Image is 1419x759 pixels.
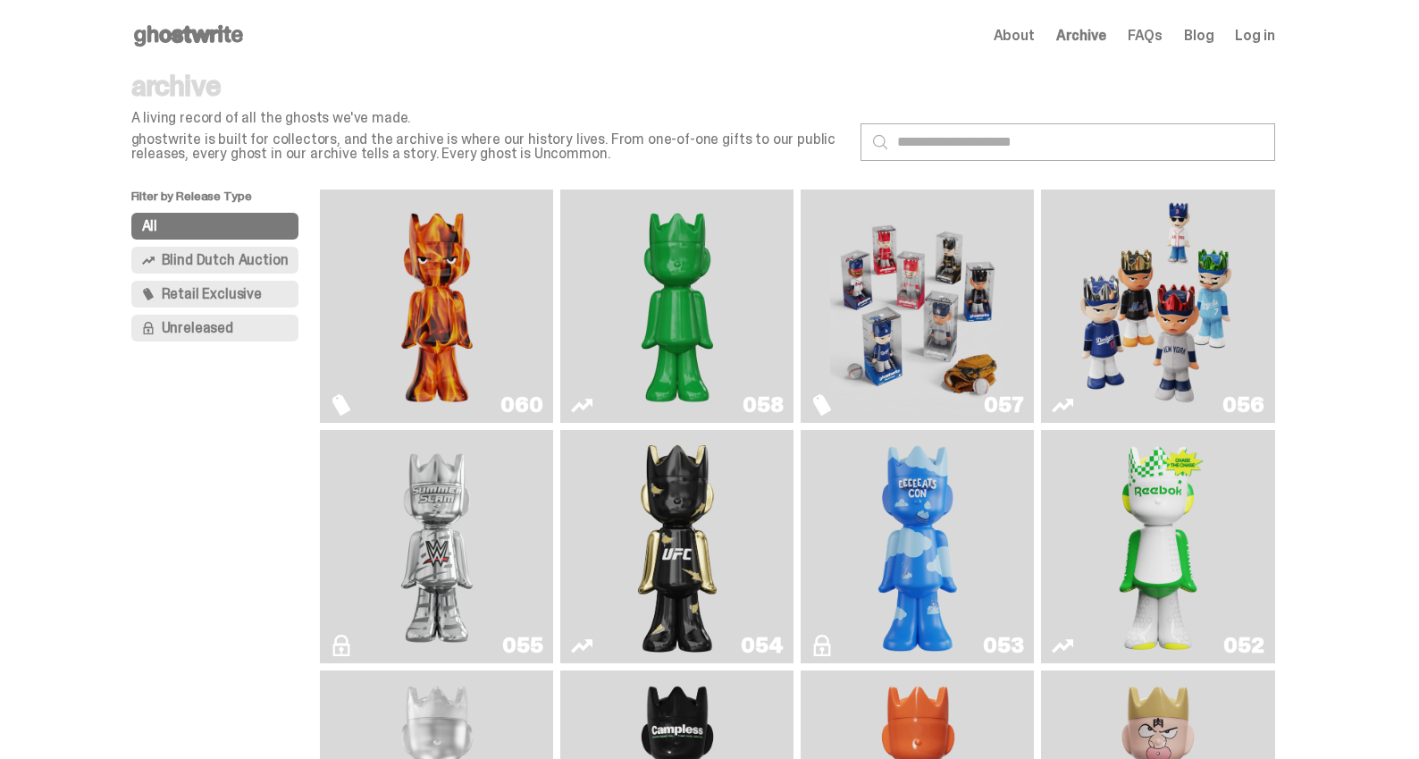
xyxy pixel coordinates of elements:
[983,635,1023,656] div: 053
[162,287,262,301] span: Retail Exclusive
[1056,29,1106,43] a: Archive
[131,281,299,308] button: Retail Exclusive
[331,437,542,656] a: I Was There SummerSlam
[830,197,1005,416] img: Game Face (2025)
[131,315,299,342] button: Unreleased
[502,635,542,656] div: 055
[131,72,846,100] p: archive
[1052,437,1264,656] a: Court Victory
[131,247,299,274] button: Blind Dutch Auction
[630,437,725,656] img: Ruby
[162,321,233,335] span: Unreleased
[500,394,542,416] div: 060
[131,213,299,240] button: All
[741,635,783,656] div: 054
[984,394,1023,416] div: 057
[131,132,846,161] p: ghostwrite is built for collectors, and the archive is where our history lives. From one-of-one g...
[349,437,525,656] img: I Was There SummerSlam
[1222,394,1264,416] div: 056
[1184,29,1213,43] a: Blog
[571,197,783,416] a: Schrödinger's ghost: Sunday Green
[1071,197,1246,416] img: Game Face (2025)
[331,197,542,416] a: Always On Fire
[1223,635,1264,656] div: 052
[571,437,783,656] a: Ruby
[131,111,846,125] p: A living record of all the ghosts we've made.
[131,190,321,213] p: Filter by Release Type
[811,437,1023,656] a: ghooooost
[1128,29,1163,43] a: FAQs
[743,394,783,416] div: 058
[1235,29,1274,43] a: Log in
[349,197,525,416] img: Always On Fire
[162,253,289,267] span: Blind Dutch Auction
[1111,437,1205,656] img: Court Victory
[994,29,1035,43] a: About
[1052,197,1264,416] a: Game Face (2025)
[811,197,1023,416] a: Game Face (2025)
[142,219,158,233] span: All
[870,437,965,656] img: ghooooost
[590,197,765,416] img: Schrödinger's ghost: Sunday Green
